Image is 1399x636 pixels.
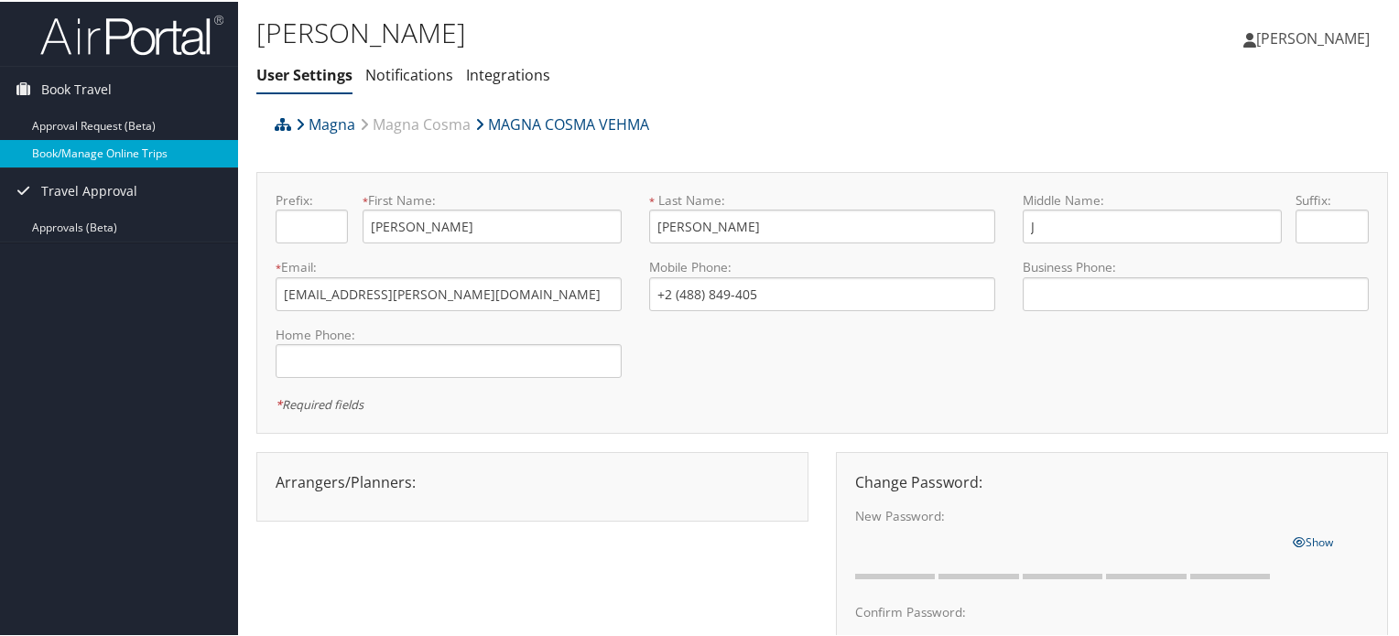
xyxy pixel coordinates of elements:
[649,189,995,208] label: Last Name:
[41,167,137,212] span: Travel Approval
[1243,9,1388,64] a: [PERSON_NAME]
[276,256,622,275] label: Email:
[1296,189,1368,208] label: Suffix:
[365,63,453,83] a: Notifications
[1256,27,1370,47] span: [PERSON_NAME]
[276,189,348,208] label: Prefix:
[855,505,1278,523] label: New Password:
[262,469,803,491] div: Arrangers/Planners:
[649,256,995,275] label: Mobile Phone:
[1293,533,1333,548] span: Show
[475,104,649,141] a: MAGNA COSMA VEHMA
[256,63,352,83] a: User Settings
[1023,189,1282,208] label: Middle Name:
[363,189,622,208] label: First Name:
[296,104,355,141] a: Magna
[40,12,223,55] img: airportal-logo.png
[360,104,471,141] a: Magna Cosma
[276,394,363,411] em: Required fields
[466,63,550,83] a: Integrations
[1023,256,1369,275] label: Business Phone:
[855,601,1278,620] label: Confirm Password:
[41,65,112,111] span: Book Travel
[276,324,622,342] label: Home Phone:
[841,469,1383,491] div: Change Password:
[1293,529,1333,549] a: Show
[256,12,1011,50] h1: [PERSON_NAME]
